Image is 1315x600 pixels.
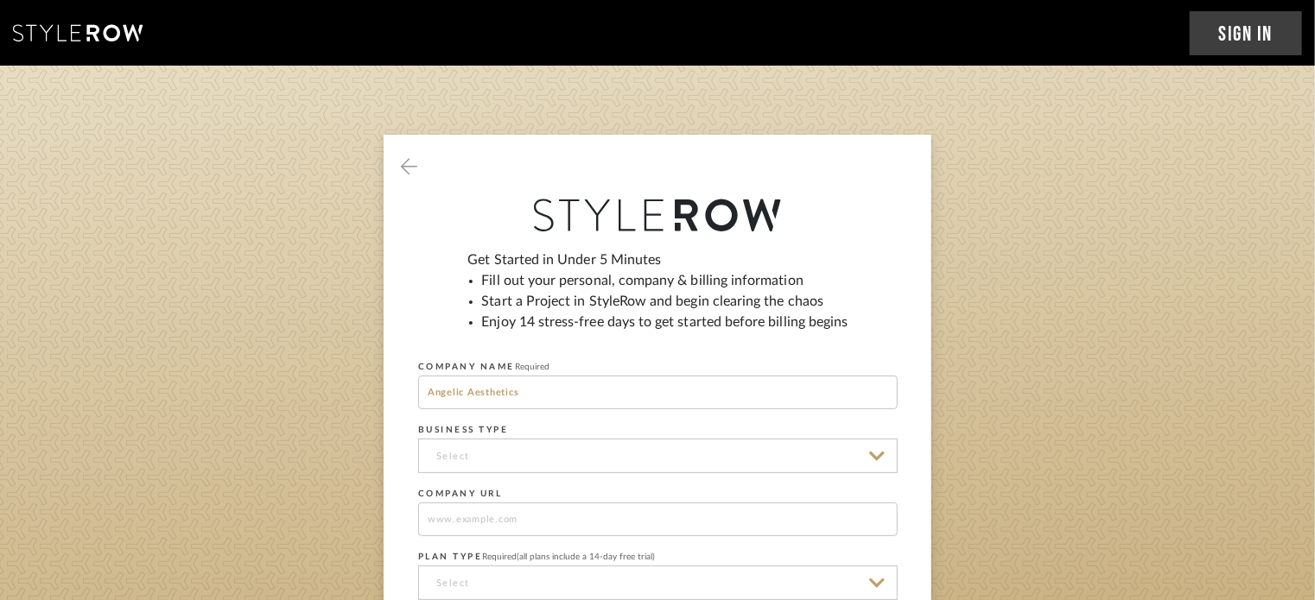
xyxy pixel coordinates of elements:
li: Start a Project in StyleRow and begin clearing the chaos [482,291,848,312]
label: BUSINESS TYPE [418,425,509,435]
div: Get Started in Under 5 Minutes [468,249,848,346]
span: Required [515,363,550,371]
span: Required [483,553,518,561]
input: Select [418,565,898,600]
li: Enjoy 14 stress-free days to get started before billing begins [482,312,848,332]
label: COMPANY URL [418,489,503,499]
label: PLAN TYPE [418,552,656,562]
label: COMPANY NAME [418,362,550,372]
li: Fill out your personal, company & billing information [482,270,848,291]
a: Sign In [1190,11,1303,55]
input: Me, Inc. [418,376,898,409]
span: (all plans include a 14-day free trial) [518,553,656,561]
input: www.example.com [418,502,898,536]
input: Select [418,439,898,473]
